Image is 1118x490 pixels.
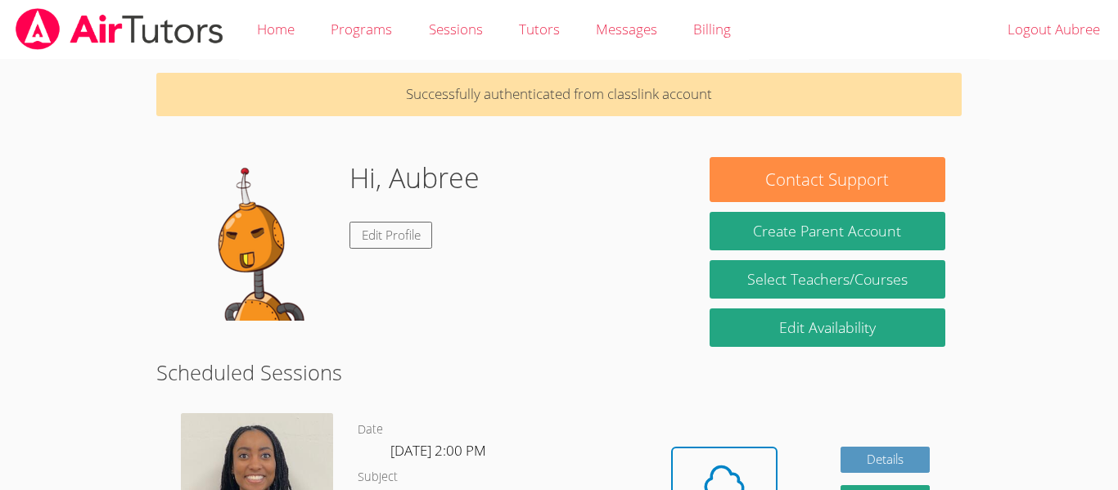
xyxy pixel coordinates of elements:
[173,157,336,321] img: default.png
[14,8,225,50] img: airtutors_banner-c4298cdbf04f3fff15de1276eac7730deb9818008684d7c2e4769d2f7ddbe033.png
[841,447,931,474] a: Details
[156,357,962,388] h2: Scheduled Sessions
[390,441,486,460] span: [DATE] 2:00 PM
[349,157,480,199] h1: Hi, Aubree
[349,222,433,249] a: Edit Profile
[358,467,398,488] dt: Subject
[710,157,945,202] button: Contact Support
[596,20,657,38] span: Messages
[710,260,945,299] a: Select Teachers/Courses
[156,73,962,116] p: Successfully authenticated from classlink account
[710,212,945,250] button: Create Parent Account
[710,308,945,347] a: Edit Availability
[358,420,383,440] dt: Date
